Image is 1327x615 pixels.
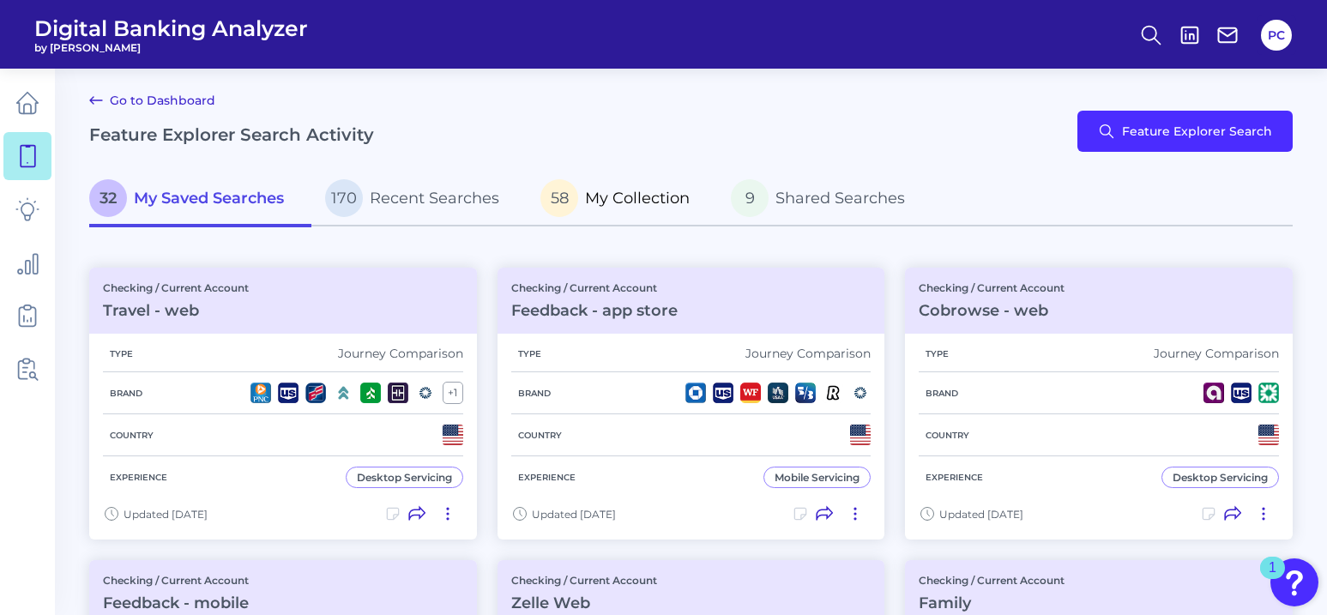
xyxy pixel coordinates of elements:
h5: Brand [511,388,558,399]
div: Desktop Servicing [357,471,452,484]
a: Go to Dashboard [89,90,215,111]
h5: Type [511,348,548,359]
h3: Feedback - app store [511,301,678,320]
span: 58 [540,179,578,217]
p: Checking / Current Account [511,574,657,587]
span: 32 [89,179,127,217]
span: Updated [DATE] [939,508,1023,521]
a: Checking / Current AccountTravel - webTypeJourney ComparisonBrand+1CountryExperienceDesktop Servi... [89,268,477,540]
h3: Travel - web [103,301,249,320]
h5: Type [919,348,956,359]
h5: Country [511,430,569,441]
h2: Feature Explorer Search Activity [89,124,374,145]
div: Journey Comparison [745,346,871,361]
h5: Brand [919,388,965,399]
a: 32My Saved Searches [89,172,311,227]
h3: Cobrowse - web [919,301,1065,320]
span: Digital Banking Analyzer [34,15,308,41]
h5: Experience [103,472,174,483]
div: Mobile Servicing [775,471,860,484]
p: Checking / Current Account [919,281,1065,294]
span: 9 [731,179,769,217]
button: PC [1261,20,1292,51]
div: Desktop Servicing [1173,471,1268,484]
span: Recent Searches [370,189,499,208]
span: My Saved Searches [134,189,284,208]
span: Feature Explorer Search [1122,124,1272,138]
div: + 1 [443,382,463,404]
button: Feature Explorer Search [1077,111,1293,152]
h5: Experience [511,472,582,483]
p: Checking / Current Account [511,281,678,294]
span: My Collection [585,189,690,208]
h3: Zelle Web [511,594,657,612]
h5: Country [103,430,160,441]
span: Shared Searches [775,189,905,208]
span: by [PERSON_NAME] [34,41,308,54]
span: Updated [DATE] [124,508,208,521]
a: 170Recent Searches [311,172,527,227]
span: 170 [325,179,363,217]
div: 1 [1269,568,1276,590]
p: Checking / Current Account [919,574,1065,587]
h3: Feedback - mobile [103,594,249,612]
a: 58My Collection [527,172,717,227]
h3: Family [919,594,1065,612]
h5: Experience [919,472,990,483]
h5: Type [103,348,140,359]
p: Checking / Current Account [103,574,249,587]
span: Updated [DATE] [532,508,616,521]
div: Journey Comparison [1154,346,1279,361]
h5: Country [919,430,976,441]
a: Checking / Current AccountFeedback - app storeTypeJourney ComparisonBrandCountryExperienceMobile ... [498,268,885,540]
h5: Brand [103,388,149,399]
button: Open Resource Center, 1 new notification [1270,558,1318,606]
a: Checking / Current AccountCobrowse - webTypeJourney ComparisonBrandCountryExperienceDesktop Servi... [905,268,1293,540]
p: Checking / Current Account [103,281,249,294]
div: Journey Comparison [338,346,463,361]
a: 9Shared Searches [717,172,932,227]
